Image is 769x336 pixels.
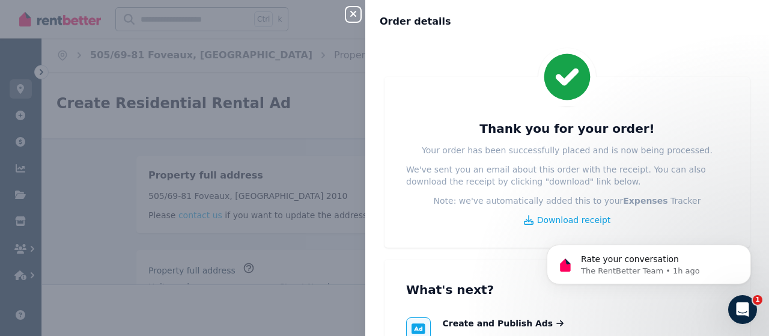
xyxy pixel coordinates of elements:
p: We've sent you an email about this order with the receipt. You can also download the receipt by c... [406,163,728,188]
p: Note: we've automatically added this to your Tracker [434,195,701,207]
h3: Thank you for your order! [479,120,654,137]
a: Create and Publish Ads [443,317,564,329]
b: Expenses [623,196,667,206]
iframe: Intercom notifications message [529,219,769,304]
span: Create and Publish Ads [443,317,553,329]
span: Download receipt [537,214,611,226]
h3: What's next? [406,281,728,298]
iframe: Intercom live chat [728,295,757,324]
span: Order details [380,14,451,29]
p: Your order has been successfully placed and is now being processed. [422,144,713,156]
span: 1 [753,295,762,305]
